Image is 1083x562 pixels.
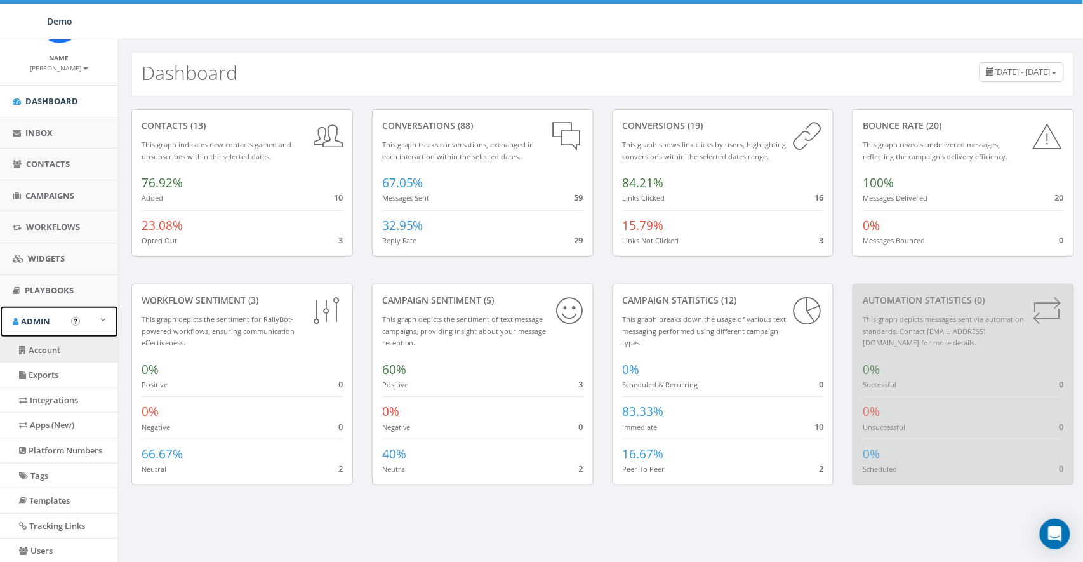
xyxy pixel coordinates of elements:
[142,464,166,474] small: Neutral
[686,119,703,131] span: (19)
[863,294,1064,307] div: Automation Statistics
[338,234,343,246] span: 3
[142,294,343,307] div: Workflow Sentiment
[623,175,664,191] span: 84.21%
[623,314,787,347] small: This graph breaks down the usage of various text messaging performed using different campaign types.
[623,464,665,474] small: Peer To Peer
[142,403,159,420] span: 0%
[819,463,823,474] span: 2
[863,464,897,474] small: Scheduled
[338,378,343,390] span: 0
[142,62,237,83] h2: Dashboard
[623,361,640,378] span: 0%
[819,378,823,390] span: 0
[382,140,535,161] small: This graph tracks conversations, exchanged in each interaction within the selected dates.
[623,403,664,420] span: 83.33%
[863,236,925,245] small: Messages Bounced
[863,380,896,389] small: Successful
[28,253,65,264] span: Widgets
[382,193,430,203] small: Messages Sent
[863,119,1064,132] div: Bounce Rate
[972,294,985,306] span: (0)
[142,446,183,462] span: 66.67%
[623,193,665,203] small: Links Clicked
[623,380,698,389] small: Scheduled & Recurring
[382,175,423,191] span: 67.05%
[25,284,74,296] span: Playbooks
[623,422,658,432] small: Immediate
[382,119,583,132] div: conversations
[623,236,679,245] small: Links Not Clicked
[338,463,343,474] span: 2
[863,422,905,432] small: Unsuccessful
[246,294,258,306] span: (3)
[30,62,88,73] a: [PERSON_NAME]
[579,463,583,474] span: 2
[47,15,72,27] span: Demo
[382,361,406,378] span: 60%
[382,236,417,245] small: Reply Rate
[142,361,159,378] span: 0%
[382,446,406,462] span: 40%
[924,119,941,131] span: (20)
[382,380,408,389] small: Positive
[863,217,880,234] span: 0%
[623,294,824,307] div: Campaign Statistics
[863,140,1007,161] small: This graph reveals undelivered messages, reflecting the campaign's delivery efficiency.
[1060,378,1064,390] span: 0
[575,234,583,246] span: 29
[1040,519,1070,549] div: Open Intercom Messenger
[142,236,177,245] small: Opted Out
[25,127,53,138] span: Inbox
[142,193,163,203] small: Added
[579,378,583,390] span: 3
[863,193,927,203] small: Messages Delivered
[142,175,183,191] span: 76.92%
[142,314,295,347] small: This graph depicts the sentiment for RallyBot-powered workflows, ensuring communication effective...
[188,119,206,131] span: (13)
[1060,421,1064,432] span: 0
[71,317,80,326] button: Open In-App Guide
[863,361,880,378] span: 0%
[719,294,737,306] span: (12)
[863,175,894,191] span: 100%
[142,380,168,389] small: Positive
[382,464,407,474] small: Neutral
[338,421,343,432] span: 0
[30,64,88,72] small: [PERSON_NAME]
[25,95,78,107] span: Dashboard
[142,119,343,132] div: contacts
[623,140,787,161] small: This graph shows link clicks by users, highlighting conversions within the selected dates range.
[1060,463,1064,474] span: 0
[382,314,547,347] small: This graph depicts the sentiment of text message campaigns, providing insight about your message ...
[863,403,880,420] span: 0%
[575,192,583,203] span: 59
[863,446,880,462] span: 0%
[456,119,474,131] span: (88)
[26,221,80,232] span: Workflows
[814,421,823,432] span: 10
[142,217,183,234] span: 23.08%
[1060,234,1064,246] span: 0
[623,446,664,462] span: 16.67%
[50,53,69,62] small: Name
[334,192,343,203] span: 10
[21,316,50,327] span: Admin
[382,403,399,420] span: 0%
[995,66,1051,77] span: [DATE] - [DATE]
[382,294,583,307] div: Campaign Sentiment
[382,217,423,234] span: 32.95%
[579,421,583,432] span: 0
[623,217,664,234] span: 15.79%
[1055,192,1064,203] span: 20
[142,422,170,432] small: Negative
[814,192,823,203] span: 16
[25,190,74,201] span: Campaigns
[26,158,70,170] span: Contacts
[482,294,495,306] span: (5)
[142,140,291,161] small: This graph indicates new contacts gained and unsubscribes within the selected dates.
[382,422,411,432] small: Negative
[623,119,824,132] div: conversions
[819,234,823,246] span: 3
[863,314,1024,347] small: This graph depicts messages sent via automation standards. Contact [EMAIL_ADDRESS][DOMAIN_NAME] f...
